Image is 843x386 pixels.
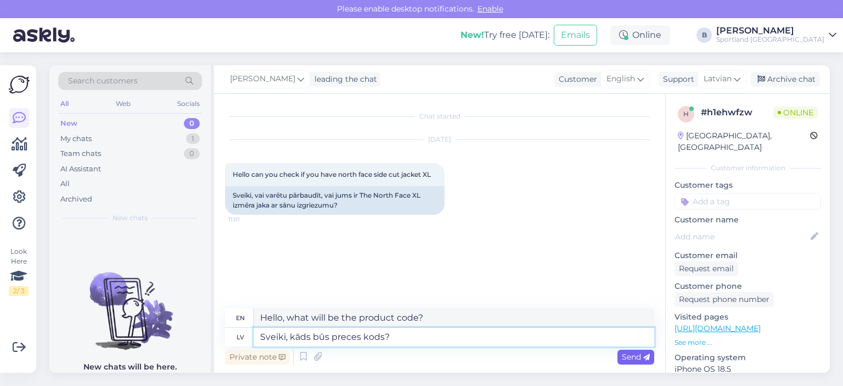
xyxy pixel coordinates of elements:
span: h [683,110,689,118]
p: Operating system [675,352,821,363]
div: My chats [60,133,92,144]
p: Visited pages [675,311,821,323]
div: [PERSON_NAME] [716,26,824,35]
div: 2 / 3 [9,286,29,296]
span: Latvian [704,73,732,85]
textarea: Hello, what will be the product code? [254,309,654,327]
p: iPhone OS 18.5 [675,363,821,375]
input: Add a tag [675,193,821,210]
span: New chats [113,213,148,223]
span: [PERSON_NAME] [230,73,295,85]
div: Archive chat [751,72,820,87]
div: [DATE] [225,135,654,144]
span: Search customers [68,75,138,87]
div: 1 [186,133,200,144]
div: Sportland [GEOGRAPHIC_DATA] [716,35,824,44]
input: Add name [675,231,808,243]
p: Customer email [675,250,821,261]
img: Askly Logo [9,74,30,95]
div: Customer [554,74,597,85]
div: New [60,118,77,129]
div: Sveiki, vai varētu pārbaudīt, vai jums ir The North Face XL izmēra jaka ar sānu izgriezumu? [225,186,445,215]
div: Customer information [675,163,821,173]
span: Enable [474,4,507,14]
div: Socials [175,97,202,111]
div: [GEOGRAPHIC_DATA], [GEOGRAPHIC_DATA] [678,130,810,153]
span: Online [773,107,818,119]
div: Request phone number [675,292,774,307]
img: No chats [49,253,211,351]
div: All [60,178,70,189]
a: [URL][DOMAIN_NAME] [675,323,761,333]
div: Web [114,97,133,111]
div: Try free [DATE]: [460,29,549,42]
div: leading the chat [310,74,377,85]
span: English [606,73,635,85]
p: Customer tags [675,180,821,191]
p: New chats will be here. [83,361,177,373]
button: Emails [554,25,597,46]
div: Team chats [60,148,101,159]
textarea: Sveiki, kāds būs preces kods? [254,328,654,346]
div: Support [659,74,694,85]
div: Chat started [225,111,654,121]
div: B [696,27,712,43]
span: 11:01 [228,215,269,223]
div: Online [610,25,670,45]
span: Hello can you check if you have north face side cut jacket XL [233,170,431,178]
div: Request email [675,261,738,276]
div: Archived [60,194,92,205]
p: Customer phone [675,281,821,292]
div: en [236,309,245,327]
p: See more ... [675,338,821,348]
a: [PERSON_NAME]Sportland [GEOGRAPHIC_DATA] [716,26,836,44]
div: 0 [184,118,200,129]
div: Look Here [9,247,29,296]
div: Private note [225,350,290,365]
div: AI Assistant [60,164,101,175]
div: All [58,97,71,111]
div: lv [237,328,244,346]
span: Send [622,352,650,362]
p: Customer name [675,214,821,226]
b: New! [460,30,484,40]
div: 0 [184,148,200,159]
div: # h1ehwfzw [701,106,773,119]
